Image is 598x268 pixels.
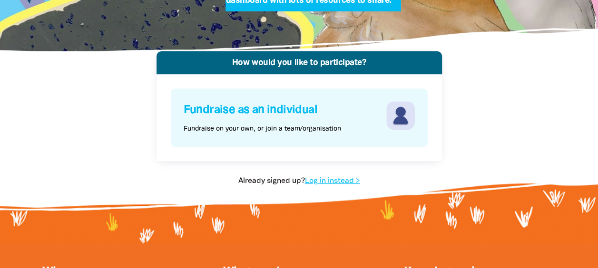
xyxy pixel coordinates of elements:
[184,124,341,134] p: Fundraise on your own, or join a team/organisation
[161,58,437,67] h4: How would you like to participate?
[305,178,360,184] a: Log in instead >
[157,175,442,187] p: Already signed up?
[184,101,384,119] h4: Fundraise as an individual
[386,101,415,130] img: individuals-svg-4fa13e.svg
